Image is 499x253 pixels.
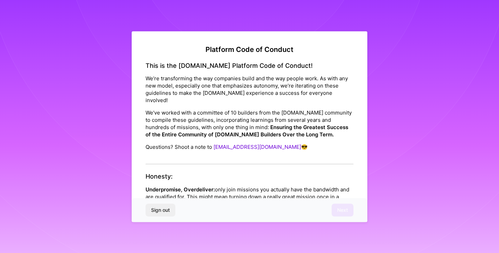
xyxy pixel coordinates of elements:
[146,186,353,207] p: only join missions you actually have the bandwidth and are qualified for. This might mean turning...
[146,124,348,138] strong: Ensuring the Greatest Success of the Entire Community of [DOMAIN_NAME] Builders Over the Long Term.
[146,62,353,69] h4: This is the [DOMAIN_NAME] Platform Code of Conduct!
[146,143,353,151] p: Questions? Shoot a note to 😎
[146,109,353,138] p: We’ve worked with a committee of 10 builders from the [DOMAIN_NAME] community to compile these gu...
[146,75,353,104] p: We’re transforming the way companies build and the way people work. As with any new model, especi...
[146,204,175,216] button: Sign out
[213,144,301,150] a: [EMAIL_ADDRESS][DOMAIN_NAME]
[146,45,353,53] h2: Platform Code of Conduct
[151,207,170,214] span: Sign out
[146,173,353,180] h4: Honesty:
[146,186,215,192] strong: Underpromise, Overdeliver:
